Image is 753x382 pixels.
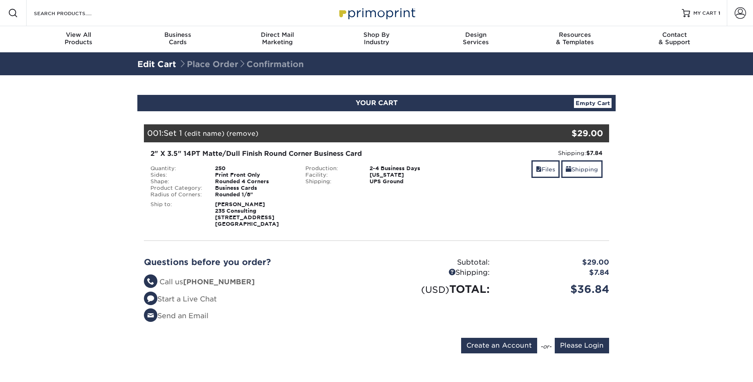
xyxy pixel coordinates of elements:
[421,284,449,295] small: (USD)
[128,31,228,46] div: Cards
[228,31,327,38] span: Direct Mail
[586,150,603,156] strong: $7.84
[496,281,615,297] div: $36.84
[327,31,426,38] span: Shop By
[693,10,717,17] span: MY CART
[144,178,209,185] div: Shape:
[209,178,299,185] div: Rounded 4 Corners
[336,4,417,22] img: Primoprint
[209,191,299,198] div: Rounded 1/8"
[33,8,113,18] input: SEARCH PRODUCTS.....
[144,312,208,320] a: Send an Email
[226,130,258,137] a: (remove)
[144,172,209,178] div: Sides:
[525,31,625,46] div: & Templates
[426,31,525,38] span: Design
[540,343,551,350] em: -or-
[144,124,531,142] div: 001:
[363,172,454,178] div: [US_STATE]
[566,166,571,173] span: shipping
[209,185,299,191] div: Business Cards
[561,160,603,178] a: Shipping
[426,31,525,46] div: Services
[536,166,542,173] span: files
[183,278,255,286] strong: [PHONE_NUMBER]
[376,257,496,268] div: Subtotal:
[144,201,209,227] div: Ship to:
[29,31,128,38] span: View All
[228,31,327,46] div: Marketing
[496,267,615,278] div: $7.84
[299,172,364,178] div: Facility:
[29,26,128,52] a: View AllProducts
[299,165,364,172] div: Production:
[625,26,724,52] a: Contact& Support
[555,338,609,353] input: Please Login
[209,172,299,178] div: Print Front Only
[496,257,615,268] div: $29.00
[184,130,224,137] a: (edit name)
[718,10,720,16] span: 1
[625,31,724,46] div: & Support
[144,277,370,288] li: Call us
[164,128,182,137] span: Set 1
[525,31,625,38] span: Resources
[137,59,176,69] a: Edit Cart
[327,26,426,52] a: Shop ByIndustry
[426,26,525,52] a: DesignServices
[29,31,128,46] div: Products
[574,98,612,108] a: Empty Cart
[144,185,209,191] div: Product Category:
[144,257,370,267] h2: Questions before you order?
[179,59,304,69] span: Place Order Confirmation
[625,31,724,38] span: Contact
[376,281,496,297] div: TOTAL:
[363,178,454,185] div: UPS Ground
[144,295,217,303] a: Start a Live Chat
[215,201,279,227] strong: [PERSON_NAME] 235 Consulting [STREET_ADDRESS] [GEOGRAPHIC_DATA]
[363,165,454,172] div: 2-4 Business Days
[228,26,327,52] a: Direct MailMarketing
[461,338,537,353] input: Create an Account
[144,191,209,198] div: Radius of Corners:
[525,26,625,52] a: Resources& Templates
[128,26,228,52] a: BusinessCards
[460,149,603,157] div: Shipping:
[531,160,560,178] a: Files
[356,99,398,107] span: YOUR CART
[144,165,209,172] div: Quantity:
[150,149,448,159] div: 2" X 3.5" 14PT Matte/Dull Finish Round Corner Business Card
[299,178,364,185] div: Shipping:
[128,31,228,38] span: Business
[531,127,603,139] div: $29.00
[327,31,426,46] div: Industry
[209,165,299,172] div: 250
[376,267,496,278] div: Shipping:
